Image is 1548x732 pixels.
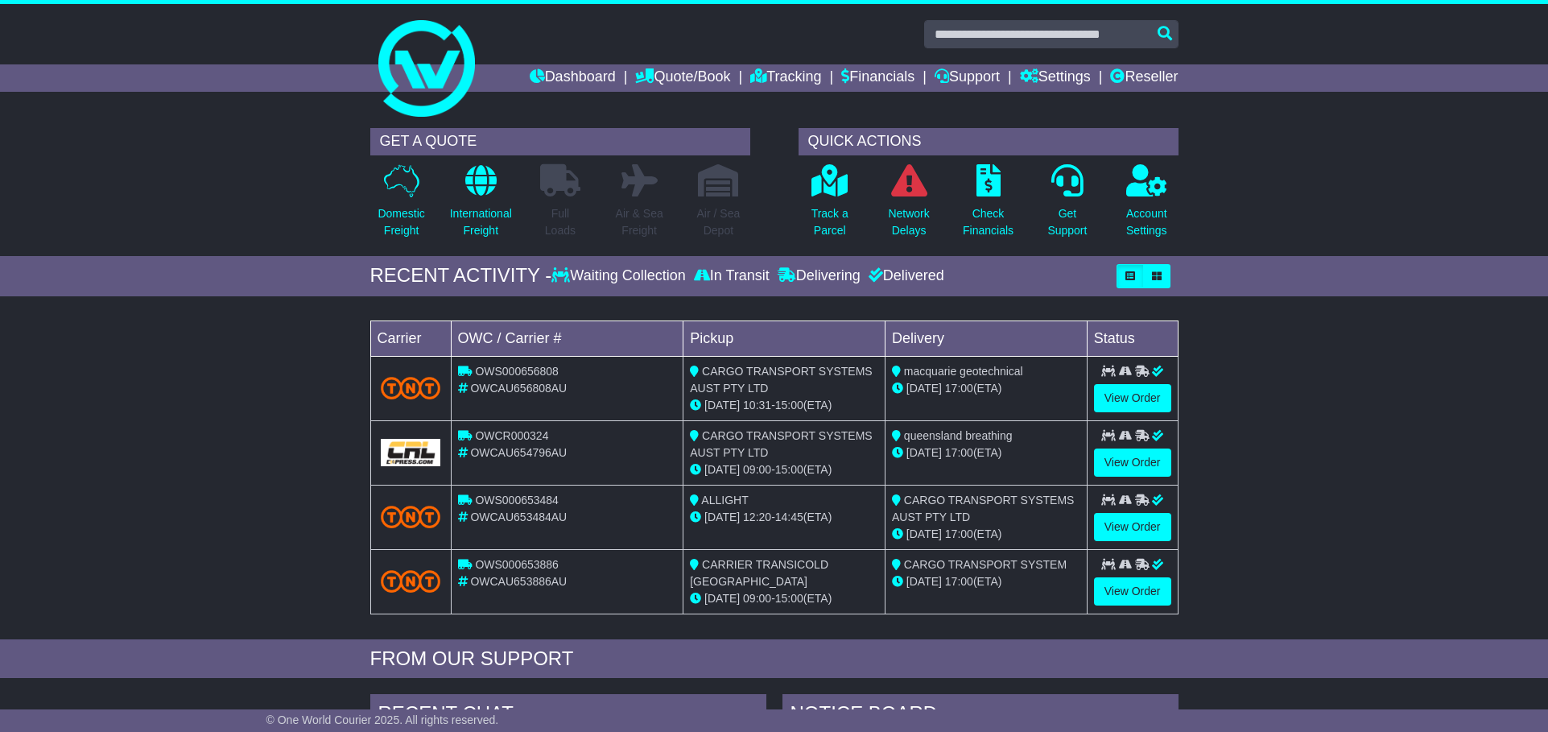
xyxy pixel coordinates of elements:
[887,163,930,248] a: NetworkDelays
[904,365,1023,378] span: macquarie geotechnical
[690,267,774,285] div: In Transit
[475,429,548,442] span: OWCR000324
[935,64,1000,92] a: Support
[704,399,740,411] span: [DATE]
[266,713,499,726] span: © One World Courier 2025. All rights reserved.
[451,321,683,356] td: OWC / Carrier #
[1046,163,1088,248] a: GetSupport
[470,511,567,523] span: OWCAU653484AU
[774,267,865,285] div: Delivering
[841,64,914,92] a: Financials
[704,463,740,476] span: [DATE]
[475,494,559,507] span: OWS000653484
[450,205,512,239] p: International Freight
[370,264,552,287] div: RECENT ACTIVITY -
[1110,64,1178,92] a: Reseller
[743,399,771,411] span: 10:31
[1094,384,1171,412] a: View Order
[690,558,828,588] span: CARRIER TRANSICOLD [GEOGRAPHIC_DATA]
[811,205,848,239] p: Track a Parcel
[906,382,942,395] span: [DATE]
[743,463,771,476] span: 09:00
[799,128,1179,155] div: QUICK ACTIONS
[381,439,441,466] img: GetCarrierServiceLogo
[904,558,1067,571] span: CARGO TRANSPORT SYSTEM
[1047,205,1087,239] p: Get Support
[1126,205,1167,239] p: Account Settings
[1087,321,1178,356] td: Status
[690,365,873,395] span: CARGO TRANSPORT SYSTEMS AUST PTY LTD
[1094,513,1171,541] a: View Order
[701,494,748,507] span: ALLIGHT
[377,163,425,248] a: DomesticFreight
[945,575,973,588] span: 17:00
[962,163,1014,248] a: CheckFinancials
[690,590,878,607] div: - (ETA)
[904,429,1013,442] span: queensland breathing
[475,558,559,571] span: OWS000653886
[551,267,689,285] div: Waiting Collection
[381,377,441,399] img: TNT_Domestic.png
[892,380,1080,397] div: (ETA)
[963,205,1013,239] p: Check Financials
[811,163,849,248] a: Track aParcel
[885,321,1087,356] td: Delivery
[775,463,803,476] span: 15:00
[892,573,1080,590] div: (ETA)
[540,205,580,239] p: Full Loads
[683,321,885,356] td: Pickup
[370,647,1179,671] div: FROM OUR SUPPORT
[475,365,559,378] span: OWS000656808
[470,382,567,395] span: OWCAU656808AU
[381,570,441,592] img: TNT_Domestic.png
[381,506,441,527] img: TNT_Domestic.png
[865,267,944,285] div: Delivered
[1094,577,1171,606] a: View Order
[888,205,929,239] p: Network Delays
[616,205,663,239] p: Air & Sea Freight
[743,511,771,523] span: 12:20
[945,446,973,459] span: 17:00
[775,399,803,411] span: 15:00
[1125,163,1168,248] a: AccountSettings
[906,527,942,540] span: [DATE]
[449,163,513,248] a: InternationalFreight
[775,592,803,605] span: 15:00
[892,494,1075,523] span: CARGO TRANSPORT SYSTEMS AUST PTY LTD
[945,527,973,540] span: 17:00
[892,445,1080,461] div: (ETA)
[1020,64,1091,92] a: Settings
[530,64,616,92] a: Dashboard
[470,446,567,459] span: OWCAU654796AU
[775,511,803,523] span: 14:45
[945,382,973,395] span: 17:00
[378,205,424,239] p: Domestic Freight
[906,446,942,459] span: [DATE]
[1094,449,1171,477] a: View Order
[704,511,740,523] span: [DATE]
[892,526,1080,543] div: (ETA)
[690,509,878,526] div: - (ETA)
[370,321,451,356] td: Carrier
[370,128,750,155] div: GET A QUOTE
[704,592,740,605] span: [DATE]
[635,64,730,92] a: Quote/Book
[906,575,942,588] span: [DATE]
[750,64,821,92] a: Tracking
[690,461,878,478] div: - (ETA)
[470,575,567,588] span: OWCAU653886AU
[743,592,771,605] span: 09:00
[690,429,873,459] span: CARGO TRANSPORT SYSTEMS AUST PTY LTD
[697,205,741,239] p: Air / Sea Depot
[690,397,878,414] div: - (ETA)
